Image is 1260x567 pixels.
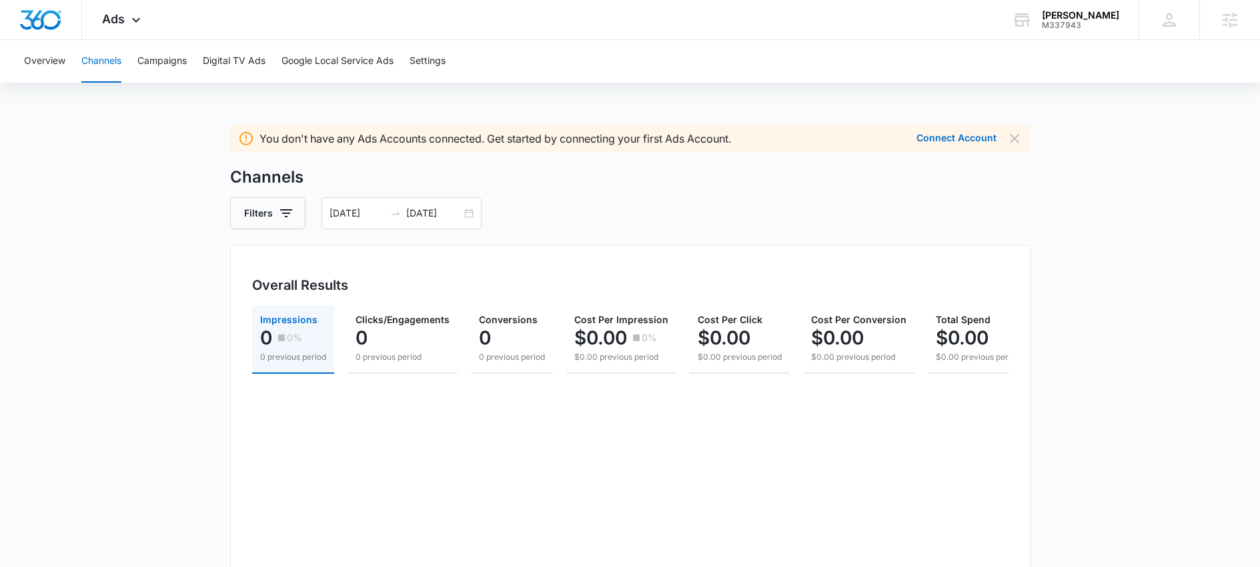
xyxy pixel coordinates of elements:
[356,351,450,363] p: 0 previous period
[281,40,394,83] button: Google Local Service Ads
[259,131,731,147] p: You don't have any Ads Accounts connected. Get started by connecting your first Ads Account.
[356,327,368,348] p: 0
[574,314,668,325] span: Cost Per Impression
[936,351,1020,363] p: $0.00 previous period
[574,351,668,363] p: $0.00 previous period
[811,351,906,363] p: $0.00 previous period
[230,165,1031,189] h3: Channels
[330,206,385,221] input: Start date
[479,351,545,363] p: 0 previous period
[1042,21,1119,30] div: account id
[406,206,462,221] input: End date
[698,351,782,363] p: $0.00 previous period
[260,327,272,348] p: 0
[1007,131,1023,147] button: Dismiss
[936,314,991,325] span: Total Spend
[811,327,864,348] p: $0.00
[642,333,657,342] p: 0%
[698,314,762,325] span: Cost Per Click
[574,327,627,348] p: $0.00
[252,275,348,295] h3: Overall Results
[698,327,750,348] p: $0.00
[479,327,491,348] p: 0
[936,327,989,348] p: $0.00
[916,133,997,143] button: Connect Account
[230,197,305,229] button: Filters
[102,12,125,26] span: Ads
[811,314,906,325] span: Cost Per Conversion
[390,208,401,219] span: swap-right
[203,40,265,83] button: Digital TV Ads
[260,351,326,363] p: 0 previous period
[390,208,401,219] span: to
[356,314,450,325] span: Clicks/Engagements
[1042,10,1119,21] div: account name
[137,40,187,83] button: Campaigns
[24,40,65,83] button: Overview
[410,40,446,83] button: Settings
[479,314,538,325] span: Conversions
[81,40,121,83] button: Channels
[287,333,302,342] p: 0%
[260,314,318,325] span: Impressions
